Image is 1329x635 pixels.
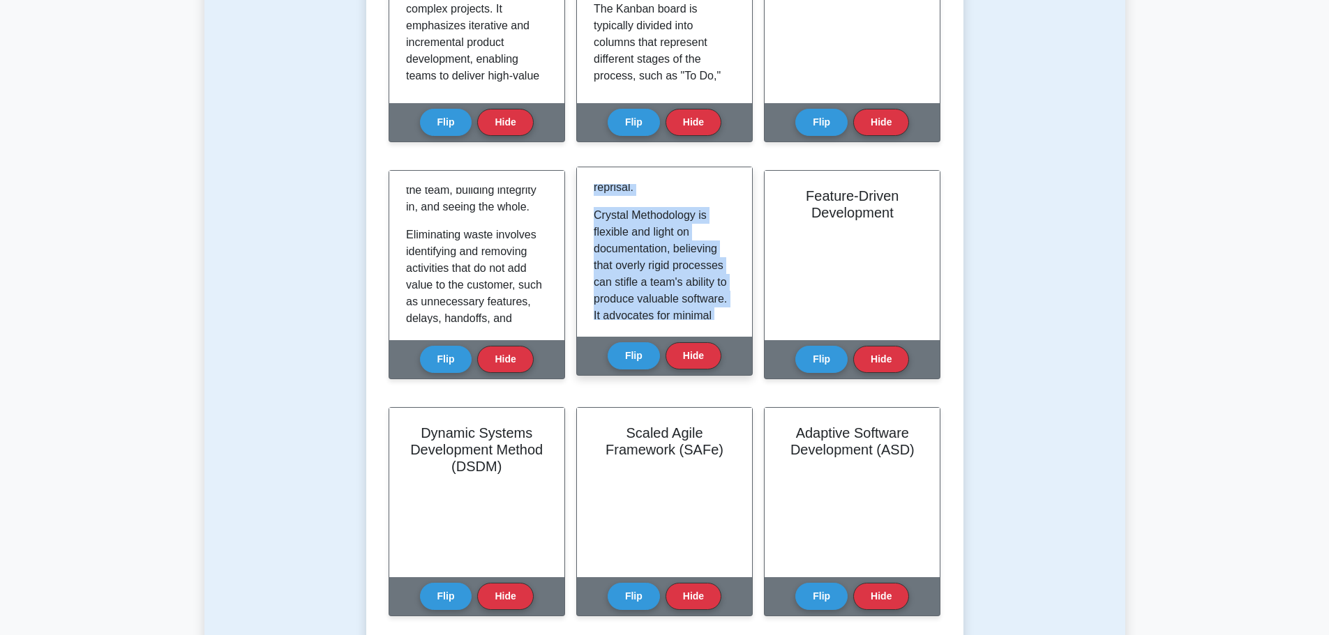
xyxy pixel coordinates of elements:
p: Eliminating waste involves identifying and removing activities that do not add value to the custo... [406,227,542,461]
button: Flip [795,583,848,610]
h2: Feature-Driven Development [781,188,923,221]
h2: Adaptive Software Development (ASD) [781,424,923,458]
button: Hide [477,583,533,610]
button: Hide [666,109,721,136]
h2: Scaled Agile Framework (SAFe) [594,424,735,458]
h2: Dynamic Systems Development Method (DSDM) [406,424,548,475]
button: Flip [420,109,472,136]
button: Flip [795,109,848,136]
button: Flip [420,346,472,373]
button: Hide [666,583,721,610]
button: Flip [420,583,472,610]
button: Hide [853,109,909,136]
button: Hide [477,109,533,136]
button: Hide [477,346,533,373]
button: Flip [608,109,660,136]
button: Hide [666,342,721,369]
button: Flip [608,583,660,610]
p: The Kanban board is typically divided into columns that represent different stages of the process... [594,1,730,369]
button: Hide [853,346,909,373]
button: Flip [795,346,848,373]
button: Flip [608,342,660,369]
button: Hide [853,583,909,610]
p: Crystal Methodology is flexible and light on documentation, believing that overly rigid processes... [594,207,730,374]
